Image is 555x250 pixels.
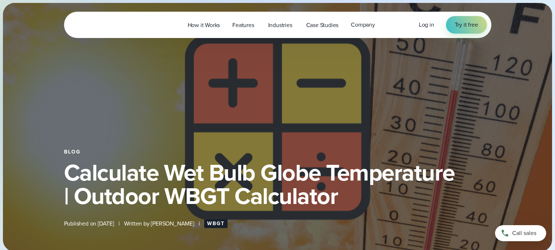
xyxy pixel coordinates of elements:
span: | [199,219,200,228]
div: Blog [64,149,491,155]
span: Written by [PERSON_NAME] [124,219,194,228]
a: Log in [419,20,434,29]
span: Case Studies [306,21,339,30]
span: Company [351,20,375,29]
a: Case Studies [300,18,345,33]
span: Try it free [455,20,478,29]
span: Call sales [512,229,536,238]
span: Industries [268,21,292,30]
a: How it Works [181,18,226,33]
a: WBGT [204,219,228,228]
span: How it Works [188,21,220,30]
span: Features [232,21,254,30]
a: Call sales [495,225,546,241]
h1: Calculate Wet Bulb Globe Temperature | Outdoor WBGT Calculator [64,161,491,208]
span: Published on [DATE] [64,219,114,228]
span: | [119,219,120,228]
a: Try it free [446,16,487,34]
